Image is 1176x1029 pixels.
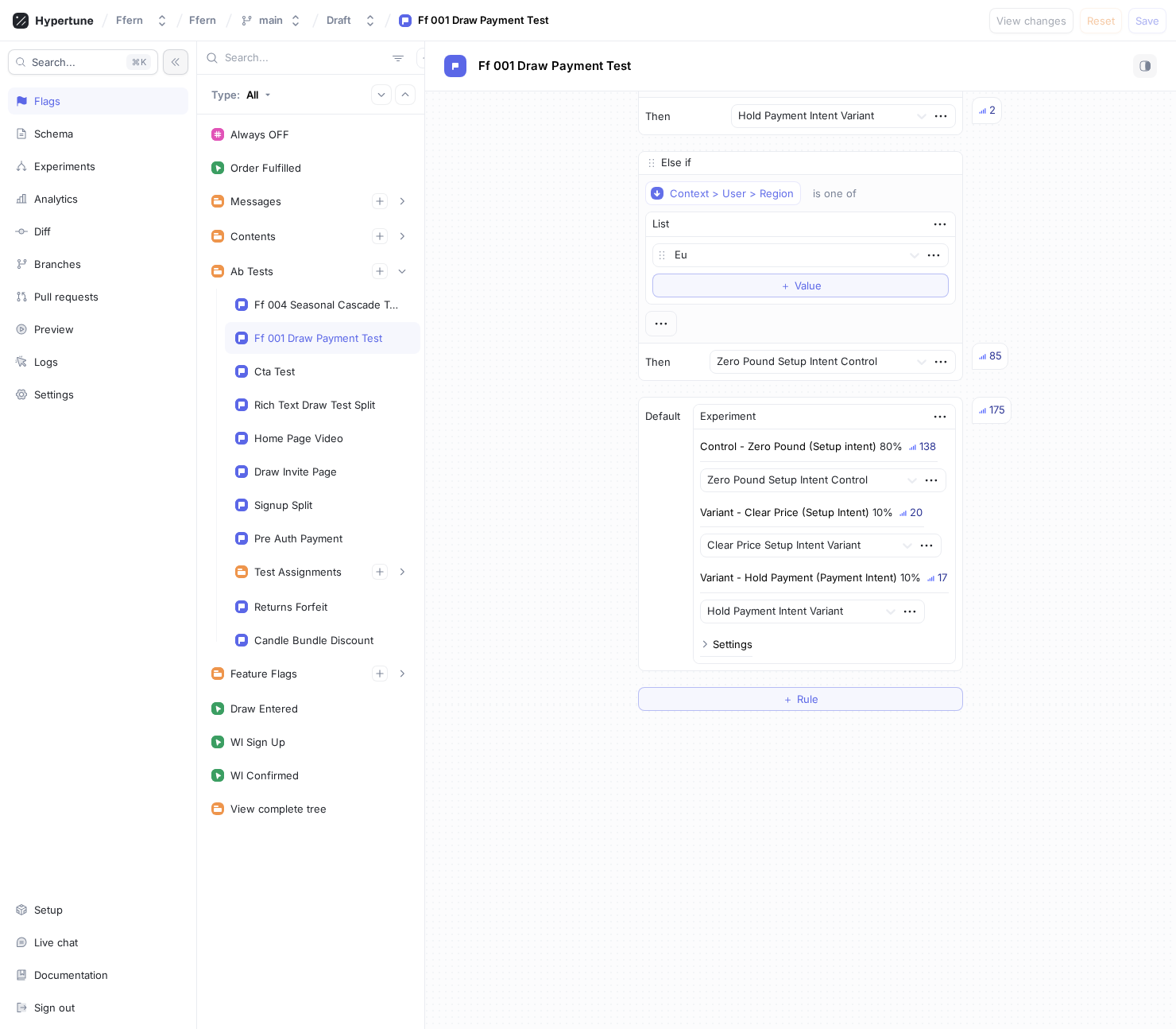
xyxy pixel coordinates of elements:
[783,694,793,704] span: ＋
[254,398,375,411] div: Rich Text Draw Test Split
[254,465,337,478] div: Draw Invite Page
[254,365,295,378] div: Cta Test
[371,84,392,105] button: Expand all
[211,88,240,101] p: Type:
[989,103,996,118] div: 2
[34,95,60,107] div: Flags
[900,573,921,583] div: 10%
[700,409,756,425] div: Experiment
[797,694,818,704] span: Rule
[110,7,175,33] button: Ffern
[34,969,108,981] div: Documentation
[225,50,386,66] input: Search...
[230,802,327,815] div: View complete tree
[661,155,691,171] p: Else if
[645,109,671,125] p: Then
[254,532,342,545] div: Pre Auth Payment
[189,14,216,25] span: Ffern
[34,355,58,368] div: Logs
[795,281,822,290] span: Value
[638,687,963,711] button: ＋Rule
[806,181,880,205] button: is one of
[989,348,1002,364] div: 85
[780,281,791,290] span: ＋
[645,409,680,425] p: Default
[1135,16,1159,25] span: Save
[230,736,285,748] div: Wl Sign Up
[34,1001,75,1014] div: Sign out
[230,667,297,680] div: Feature Flags
[1128,8,1166,33] button: Save
[8,961,188,988] a: Documentation
[34,160,95,173] div: Experiments
[395,84,416,105] button: Collapse all
[254,565,342,578] div: Test Assignments
[713,639,752,650] div: Settings
[254,332,382,344] div: Ff 001 Draw Payment Test
[34,388,74,401] div: Settings
[700,570,897,586] p: Variant - Hold Payment (Payment Intent)
[34,290,99,303] div: Pull requests
[34,192,78,205] div: Analytics
[254,634,373,647] div: Candle Bundle Discount
[34,936,78,949] div: Live chat
[230,195,281,208] div: Messages
[700,439,876,455] p: Control - Zero Pound (Setup intent)
[34,127,73,140] div: Schema
[938,573,947,583] div: 17
[813,187,857,200] div: is one of
[700,505,869,521] p: Variant - Clear Price (Setup Intent)
[910,507,923,518] div: 20
[234,7,308,33] button: main
[989,402,1005,418] div: 175
[8,49,158,75] button: Search...K
[230,265,273,278] div: Ab Tests
[254,600,327,613] div: Returns Forfeit
[230,230,276,243] div: Contents
[645,355,671,371] p: Then
[254,298,404,311] div: Ff 004 Seasonal Cascade Test
[478,60,631,72] span: Ff 001 Draw Payment Test
[254,432,343,445] div: Home Page Video
[919,441,936,452] div: 138
[34,903,63,916] div: Setup
[670,187,794,200] div: Context > User > Region
[1080,8,1122,33] button: Reset
[230,769,299,782] div: Wl Confirmed
[230,702,298,715] div: Draw Entered
[418,13,549,29] div: Ff 001 Draw Payment Test
[230,128,289,141] div: Always OFF
[320,7,383,33] button: Draft
[872,507,893,518] div: 10%
[126,54,151,70] div: K
[996,16,1066,25] span: View changes
[34,258,81,270] div: Branches
[246,88,258,101] div: All
[259,14,283,27] div: main
[34,225,51,238] div: Diff
[652,274,949,297] button: ＋Value
[645,181,801,205] button: Context > User > Region
[989,8,1073,33] button: View changes
[327,14,351,27] div: Draft
[230,161,301,174] div: Order Fulfilled
[880,441,903,452] div: 80%
[652,216,669,232] div: List
[32,57,75,67] span: Search...
[116,14,143,27] div: Ffern
[34,323,74,336] div: Preview
[254,499,312,511] div: Signup Split
[1087,16,1115,25] span: Reset
[206,80,277,108] button: Type: All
